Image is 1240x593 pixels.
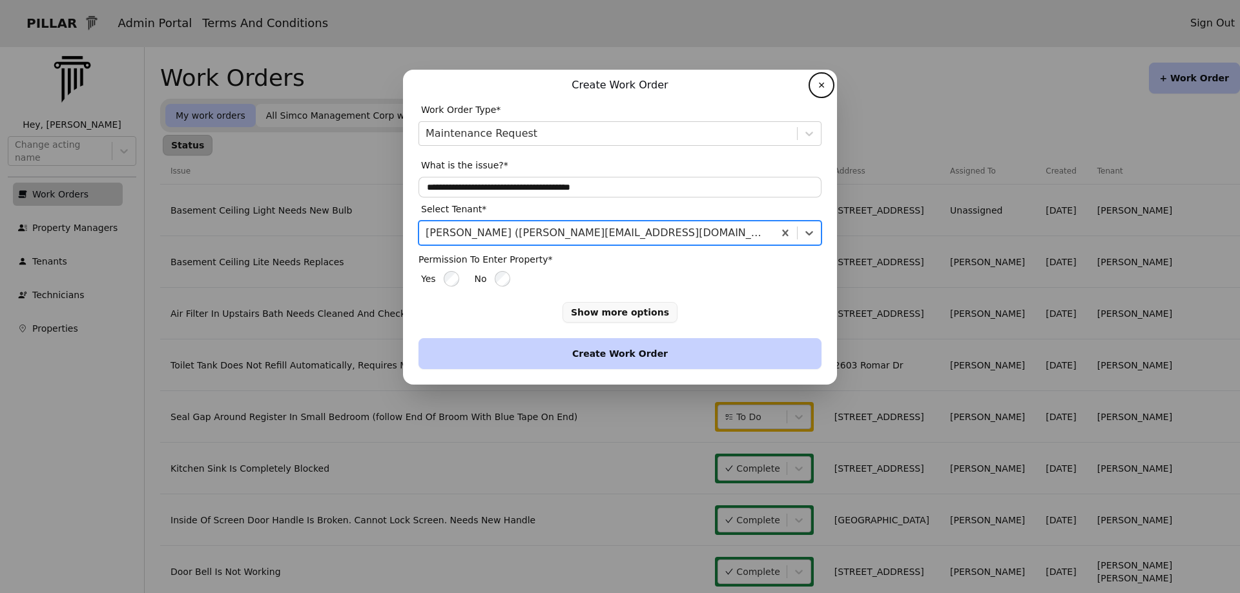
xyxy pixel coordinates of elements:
span: What is the issue?* [421,159,508,172]
button: Create Work Order [418,338,821,369]
button: ✕ [811,75,832,95]
span: Select Tenant* [421,203,486,216]
p: Permission To Enter Property* [418,253,821,266]
span: No [475,272,487,285]
input: No [495,271,510,286]
input: Yes [444,271,459,286]
p: Create Work Order [418,77,821,93]
span: Yes [421,272,436,285]
span: Work Order Type* [421,103,501,116]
